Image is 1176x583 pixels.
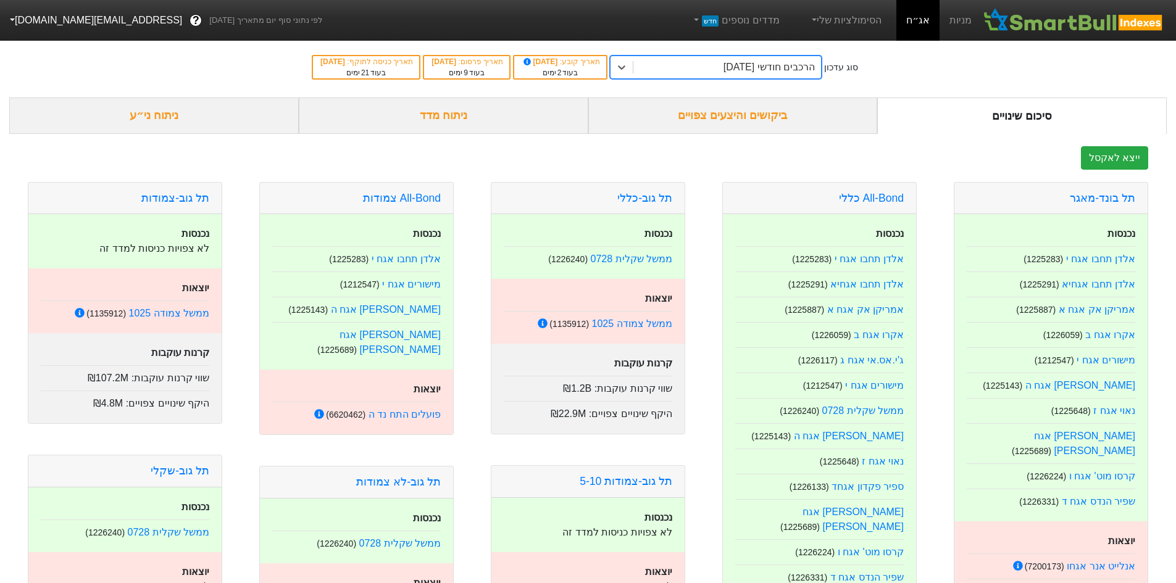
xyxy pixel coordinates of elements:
strong: יוצאות [182,566,209,577]
a: מדדים נוספיםחדש [686,8,785,33]
a: ממשל שקלית 0728 [591,254,672,264]
small: ( 1225648 ) [820,457,859,466]
strong: נכנסות [413,228,441,239]
small: ( 1226224 ) [1027,471,1066,481]
p: לא צפויות כניסות למדד זה [504,525,672,540]
small: ( 1225689 ) [1012,446,1051,456]
small: ( 1226240 ) [317,539,356,548]
span: [DATE] [320,57,347,66]
a: קרסו מוט' אגח ו [838,547,904,557]
small: ( 1225283 ) [792,254,832,264]
span: 21 [361,68,369,77]
div: תאריך פרסום : [430,56,503,67]
small: ( 1135912 ) [549,319,589,329]
a: [PERSON_NAME] אגח ה [794,431,904,441]
button: ייצא לאקסל [1081,146,1148,170]
small: ( 6620462 ) [326,410,365,420]
a: ממשל צמודה 1025 [592,318,672,329]
span: לפי נתוני סוף יום מתאריך [DATE] [209,14,322,27]
a: All-Bond כללי [839,192,904,204]
small: ( 1226133 ) [790,482,829,492]
strong: נכנסות [644,512,672,523]
a: קרסו מוט' אגח ו [1069,471,1135,481]
a: ממשל שקלית 0728 [822,405,904,416]
a: אלדן תחבו אגח י [1066,254,1135,264]
small: ( 1226117 ) [798,355,838,365]
strong: יוצאות [645,293,672,304]
small: ( 1225887 ) [1016,305,1056,315]
small: ( 1225143 ) [751,431,791,441]
a: שפיר הנדס אגח ד [830,572,904,582]
small: ( 1226331 ) [788,573,827,582]
a: [PERSON_NAME] אגח ה [331,304,441,315]
a: מישורים אגח י [1077,355,1135,365]
a: תל גוב-לא צמודות [356,476,441,488]
div: בעוד ימים [430,67,503,78]
div: סוג עדכון [824,61,858,74]
span: ₪4.8M [93,398,123,408]
p: לא צפויות כניסות למדד זה [41,241,209,256]
div: ביקושים והיצעים צפויים [588,97,878,134]
small: ( 1212547 ) [1035,355,1074,365]
small: ( 1226224 ) [795,547,835,557]
small: ( 1225689 ) [780,522,820,532]
a: הסימולציות שלי [804,8,887,33]
span: [DATE] [522,57,560,66]
a: אנלייט אנר אגחו [1067,561,1135,571]
small: ( 1226240 ) [85,527,125,537]
span: ₪22.9M [551,408,586,419]
strong: יוצאות [645,566,672,577]
a: אקרו אגח ב [1085,329,1135,340]
small: ( 1226059 ) [1043,330,1083,340]
a: אקרו אגח ב [854,329,904,340]
div: שווי קרנות עוקבות : [504,376,672,396]
a: פועלים התח נד ה [369,409,441,420]
small: ( 1226240 ) [548,254,588,264]
a: נאוי אגח ז [862,456,904,466]
strong: נכנסות [181,228,209,239]
small: ( 1226331 ) [1019,497,1059,507]
div: בעוד ימים [520,67,600,78]
span: חדש [702,15,719,27]
a: ג'י.אס.אי אגח ג [840,355,904,365]
div: הרכבים חודשי [DATE] [724,60,815,75]
small: ( 1212547 ) [803,381,843,391]
div: היקף שינויים צפויים : [504,401,672,421]
div: סיכום שינויים [877,97,1167,134]
div: תאריך כניסה לתוקף : [319,56,413,67]
strong: יוצאות [414,384,441,394]
strong: נכנסות [644,228,672,239]
small: ( 1226059 ) [812,330,851,340]
strong: נכנסות [181,502,209,512]
small: ( 1225887 ) [785,305,824,315]
span: [DATE] [432,57,458,66]
a: [PERSON_NAME] אגח [PERSON_NAME] [340,329,441,355]
a: אלדן תחבו אגח י [835,254,904,264]
small: ( 1225143 ) [288,305,328,315]
img: SmartBull [982,8,1166,33]
a: נאוי אגח ז [1093,405,1135,416]
a: תל גוב-צמודות [141,192,209,204]
div: שווי קרנות עוקבות : [41,365,209,386]
span: ₪107.2M [88,373,128,383]
small: ( 1226240 ) [780,406,819,416]
span: 2 [557,68,562,77]
small: ( 1225291 ) [1020,279,1059,289]
a: אלדן תחבו אגח י [372,254,441,264]
span: 9 [464,68,468,77]
small: ( 1225689 ) [317,345,357,355]
small: ( 1135912 ) [86,308,126,318]
small: ( 1225291 ) [788,279,828,289]
div: תאריך קובע : [520,56,600,67]
div: ניתוח ני״ע [9,97,299,134]
a: [PERSON_NAME] אגח [PERSON_NAME] [1034,431,1135,456]
a: אלדן תחבו אגחיא [830,279,904,289]
a: ממשל שקלית 0728 [359,538,441,548]
small: ( 1225143 ) [983,381,1022,391]
a: תל גוב-שקלי [151,465,209,477]
strong: נכנסות [876,228,904,239]
a: תל גוב-צמודות 5-10 [580,475,672,487]
small: ( 1225648 ) [1051,406,1091,416]
strong: יוצאות [1108,535,1135,546]
span: ? [193,12,199,29]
